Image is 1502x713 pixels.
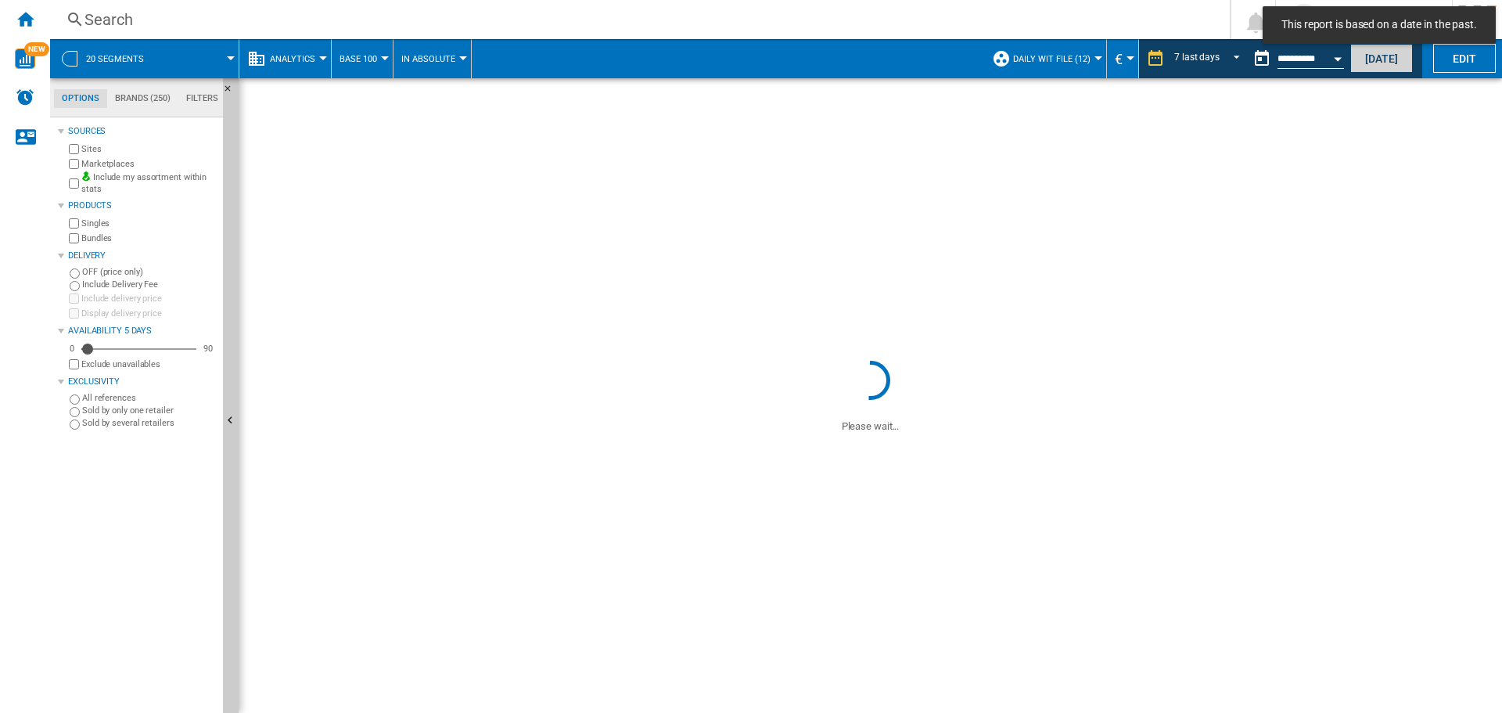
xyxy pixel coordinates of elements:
[81,358,217,370] label: Exclude unavailables
[270,54,315,64] span: Analytics
[69,233,79,243] input: Bundles
[1324,42,1352,70] button: Open calendar
[81,232,217,244] label: Bundles
[15,49,35,69] img: wise-card.svg
[401,54,455,64] span: In Absolute
[81,171,217,196] label: Include my assortment within stats
[68,125,217,138] div: Sources
[69,174,79,193] input: Include my assortment within stats
[401,39,463,78] button: In Absolute
[68,250,217,262] div: Delivery
[223,78,242,106] button: Hide
[86,54,144,64] span: 20 segments
[1013,54,1091,64] span: Daily WIT file (12)
[70,407,80,417] input: Sold by only one retailer
[81,218,217,229] label: Singles
[24,42,49,56] span: NEW
[82,405,217,416] label: Sold by only one retailer
[1277,17,1482,33] span: This report is based on a date in the past.
[69,293,79,304] input: Include delivery price
[69,359,79,369] input: Display delivery price
[69,144,79,154] input: Sites
[70,420,80,430] input: Sold by several retailers
[199,343,217,355] div: 90
[70,281,80,291] input: Include Delivery Fee
[1173,46,1246,72] md-select: REPORTS.WIZARD.STEPS.REPORT.STEPS.REPORT_OPTIONS.PERIOD: 7 last days
[81,308,217,319] label: Display delivery price
[82,279,217,290] label: Include Delivery Fee
[1107,39,1139,78] md-menu: Currency
[1115,51,1123,67] span: €
[82,417,217,429] label: Sold by several retailers
[178,89,226,108] md-tab-item: Filters
[16,88,34,106] img: alerts-logo.svg
[1115,39,1130,78] button: €
[69,218,79,229] input: Singles
[81,293,217,304] label: Include delivery price
[270,39,323,78] button: Analytics
[1433,44,1496,73] button: Edit
[340,54,377,64] span: Base 100
[58,39,231,78] div: 20 segments
[1013,39,1098,78] button: Daily WIT file (12)
[84,9,1189,31] div: Search
[69,308,79,319] input: Display delivery price
[68,325,217,337] div: Availability 5 Days
[107,89,178,108] md-tab-item: Brands (250)
[81,171,91,181] img: mysite-bg-18x18.png
[70,268,80,279] input: OFF (price only)
[68,200,217,212] div: Products
[54,89,107,108] md-tab-item: Options
[992,39,1098,78] div: Daily WIT file (12)
[82,266,217,278] label: OFF (price only)
[69,159,79,169] input: Marketplaces
[340,39,385,78] button: Base 100
[81,143,217,155] label: Sites
[66,343,78,355] div: 0
[86,39,160,78] button: 20 segments
[81,341,196,357] md-slider: Availability
[82,392,217,404] label: All references
[842,420,900,432] ng-transclude: Please wait...
[1350,44,1413,73] button: [DATE]
[1174,52,1220,63] div: 7 last days
[68,376,217,388] div: Exclusivity
[247,39,323,78] div: Analytics
[70,394,80,405] input: All references
[1246,39,1347,78] div: This report is based on a date in the past.
[81,158,217,170] label: Marketplaces
[1246,43,1277,74] button: md-calendar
